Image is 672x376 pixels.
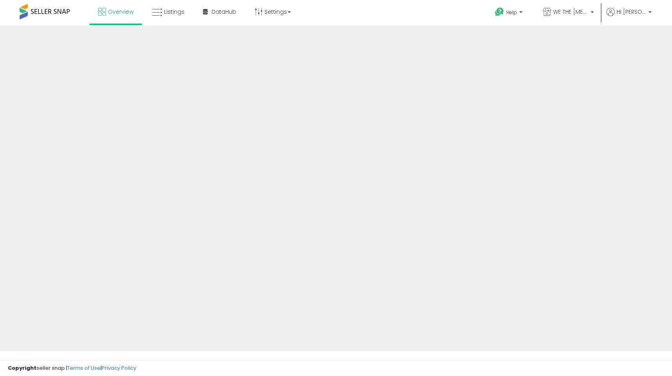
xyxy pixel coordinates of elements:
span: DataHub [212,8,236,16]
a: Help [489,1,530,26]
span: WE THE [MEDICAL_DATA] [553,8,588,16]
span: Hi [PERSON_NAME] [617,8,646,16]
i: Get Help [495,7,504,17]
span: Listings [164,8,184,16]
span: Overview [108,8,133,16]
span: Help [506,9,517,16]
a: Hi [PERSON_NAME] [606,8,652,26]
